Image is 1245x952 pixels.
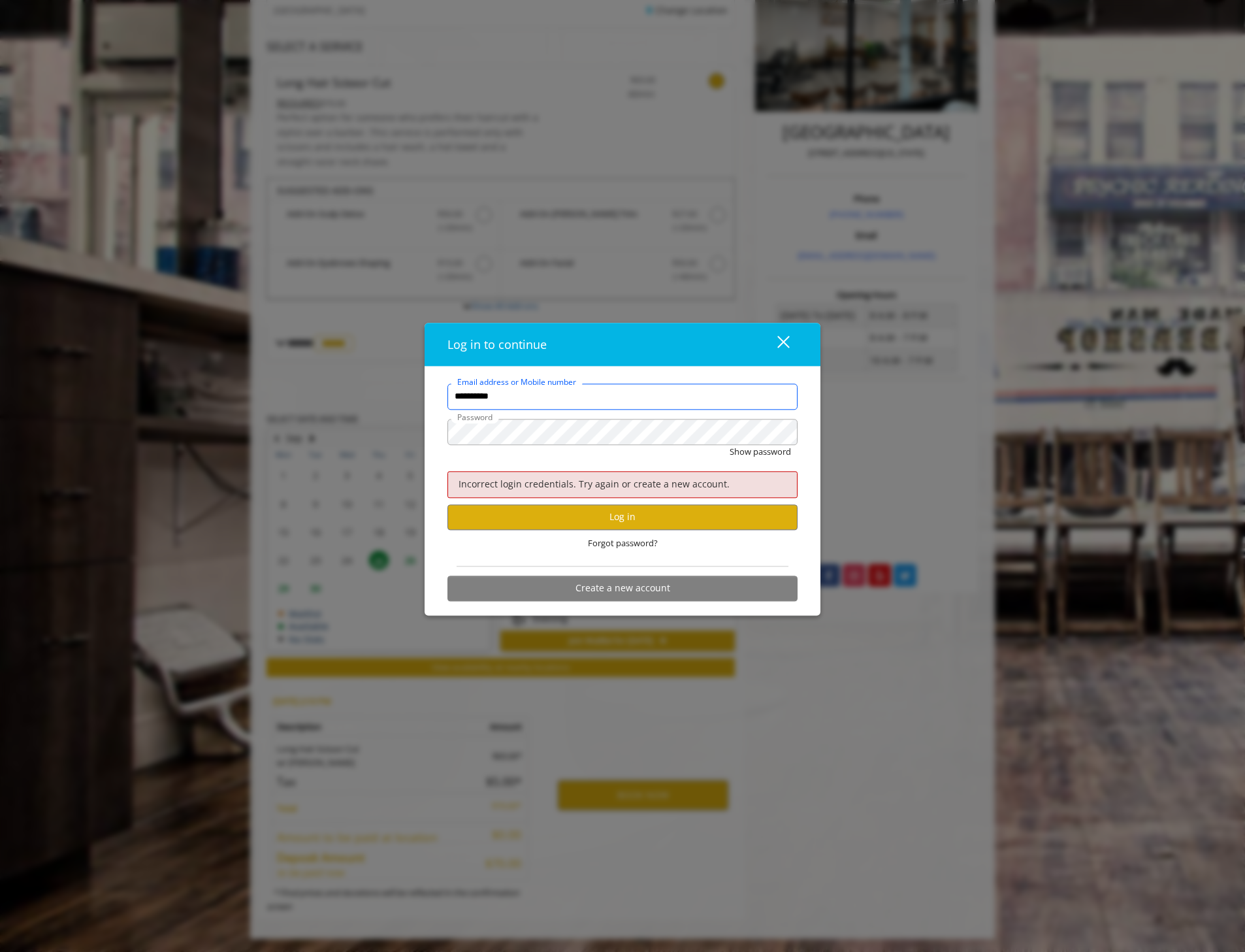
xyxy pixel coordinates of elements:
[447,384,798,410] input: Email address or Mobile number
[447,336,547,352] span: Log in to continue
[451,376,583,388] label: Email address or Mobile number
[451,411,499,423] label: Password
[762,335,788,354] div: close dialog
[753,331,798,358] button: close dialog
[459,478,730,491] span: Incorrect login credentials. Try again or create a new account.
[447,504,798,530] button: Log in
[447,419,798,445] input: Password
[447,576,798,601] button: Create a new account
[588,536,658,550] span: Forgot password?
[730,445,791,459] button: Show password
